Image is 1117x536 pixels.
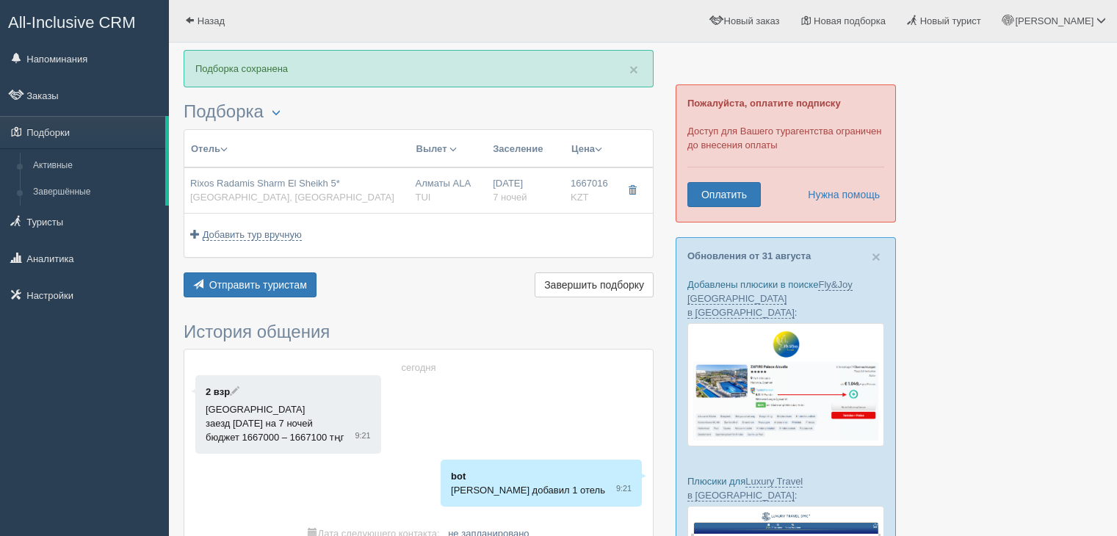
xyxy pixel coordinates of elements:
a: Завершённые [26,179,165,206]
span: [GEOGRAPHIC_DATA] заезд [DATE] на 7 ночей бюджет 1667000 – 1667100 тңг [206,404,344,443]
span: [GEOGRAPHIC_DATA], [GEOGRAPHIC_DATA] [190,192,394,203]
span: Rixos Radamis Sharm El Sheikh 5* [190,178,340,189]
span: 1667016 [571,178,608,189]
button: Отправить туристам [184,272,317,297]
span: 9:21 [355,430,371,442]
a: Luxury Travel в [GEOGRAPHIC_DATA] [687,476,803,501]
b: Пожалуйста, оплатите подписку [687,98,841,109]
span: Новый турист [920,15,981,26]
span: Назад [198,15,225,26]
p: bot [451,469,632,483]
span: Завершить подборку [544,279,644,291]
span: × [629,61,638,78]
div: [DATE] [493,177,559,204]
a: Fly&Joy [GEOGRAPHIC_DATA] в [GEOGRAPHIC_DATA] [687,279,853,319]
span: Добавить тур вручную [203,229,302,241]
span: История общения [184,322,330,341]
div: Доступ для Вашего турагентства ограничен до внесения оплаты [676,84,896,222]
button: Отель [190,141,228,157]
div: сегодня [195,361,642,374]
a: Обновления от 31 августа [687,250,811,261]
span: × [872,248,881,265]
span: Отправить туристам [209,279,307,291]
p: 2 взр [206,385,371,399]
span: TUI [416,192,431,203]
span: [PERSON_NAME] [1015,15,1093,26]
span: 9:21 [616,483,632,495]
a: Оплатить [687,182,761,207]
button: Вылет [416,141,458,157]
p: Плюсики для : [687,474,884,502]
span: Новая подборка [814,15,886,26]
span: Новый заказ [724,15,780,26]
button: Завершить подборку [535,272,654,297]
th: Заселение [487,130,565,168]
span: [PERSON_NAME] добавил 1 отель [451,485,605,496]
span: 7 ночей [493,192,527,203]
button: Close [872,249,881,264]
img: fly-joy-de-proposal-crm-for-travel-agency.png [687,323,884,446]
a: Нужна помощь [798,182,881,207]
a: All-Inclusive CRM [1,1,168,41]
button: Close [629,62,638,77]
span: KZT [571,192,589,203]
button: Цена [571,141,603,157]
p: Добавлены плюсики в поиске : [687,278,884,319]
div: Подборка сохранена [184,50,654,87]
a: Активные [26,153,165,179]
a: Добавить тур вручную [190,229,302,240]
span: All-Inclusive CRM [8,13,136,32]
h3: Подборка [184,102,654,122]
span: Вылет [416,143,447,154]
div: Алматы ALA [416,177,482,204]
